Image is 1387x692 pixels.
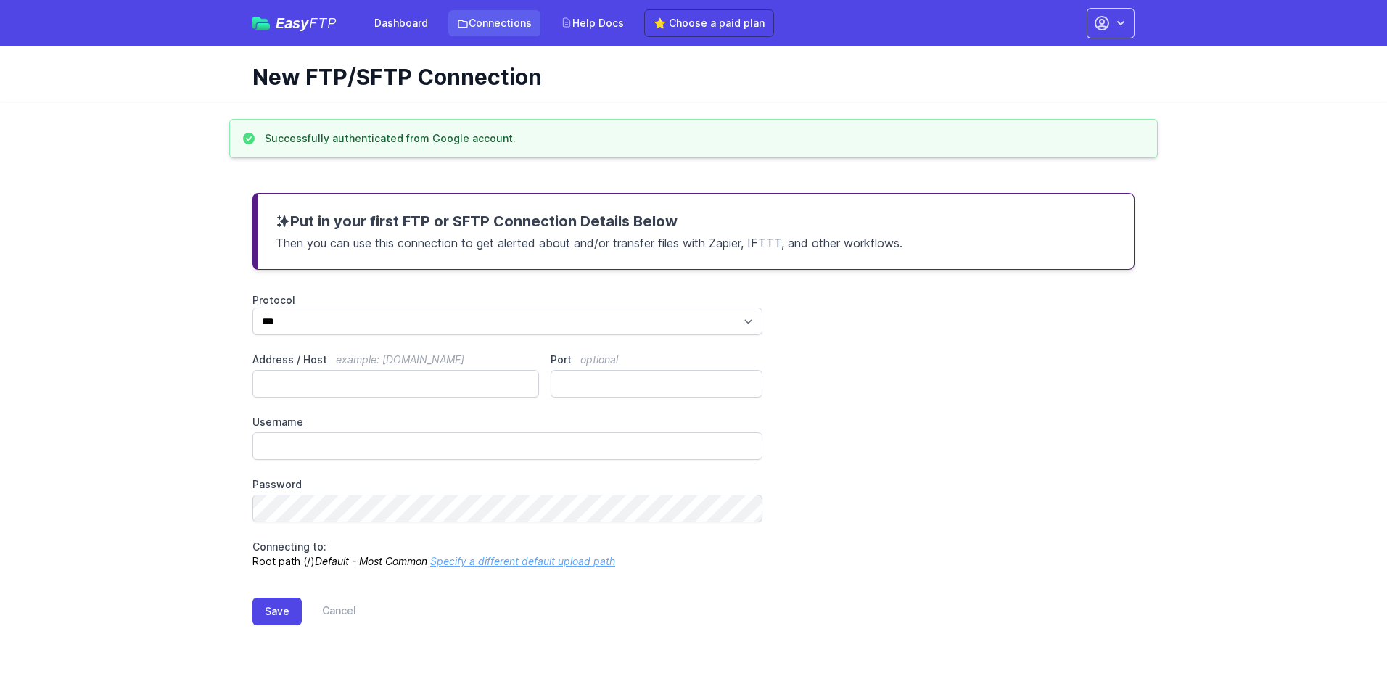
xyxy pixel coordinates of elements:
a: Connections [448,10,540,36]
a: Cancel [302,598,356,625]
h1: New FTP/SFTP Connection [252,64,1123,90]
label: Protocol [252,293,762,308]
a: EasyFTP [252,16,337,30]
p: Then you can use this connection to get alerted about and/or transfer files with Zapier, IFTTT, a... [276,231,1116,252]
label: Password [252,477,762,492]
label: Username [252,415,762,429]
span: Connecting to: [252,540,326,553]
i: Default - Most Common [315,555,427,567]
a: Specify a different default upload path [430,555,615,567]
a: ⭐ Choose a paid plan [644,9,774,37]
img: easyftp_logo.png [252,17,270,30]
iframe: Drift Widget Chat Controller [1314,619,1370,675]
p: Root path (/) [252,540,762,569]
span: optional [580,353,618,366]
label: Port [551,353,762,367]
h3: Successfully authenticated from Google account. [265,131,516,146]
a: Dashboard [366,10,437,36]
h3: Put in your first FTP or SFTP Connection Details Below [276,211,1116,231]
label: Address / Host [252,353,539,367]
button: Save [252,598,302,625]
span: example: [DOMAIN_NAME] [336,353,464,366]
span: FTP [309,15,337,32]
span: Easy [276,16,337,30]
a: Help Docs [552,10,633,36]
